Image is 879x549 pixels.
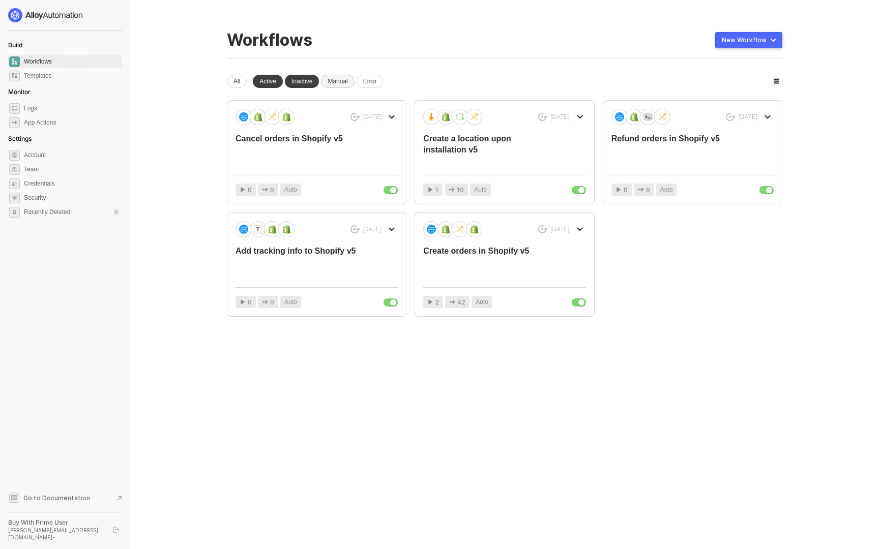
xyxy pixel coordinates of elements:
img: icon [427,225,436,234]
span: icon-arrow-down [389,226,395,232]
span: Workflows [24,55,120,68]
span: Monitor [8,88,31,96]
span: Settings [8,135,32,142]
span: Templates [24,70,120,82]
img: icon [441,112,450,121]
span: Auto [476,297,488,307]
span: security [9,193,20,203]
span: icon-logs [9,103,20,114]
div: Buy With Prime User [8,518,104,527]
div: Create a location upon installation v5 [423,133,553,167]
span: Security [24,192,120,204]
img: icon [629,112,638,121]
span: Logs [24,102,120,114]
div: Add tracking info to Shopify v5 [236,246,365,279]
span: icon-success-page [538,225,548,234]
span: icon-arrow-down [389,114,395,120]
span: 1 [435,185,438,195]
img: icon [643,112,653,121]
div: [DATE] [550,225,570,234]
span: credentials [9,178,20,189]
span: 0 [248,185,252,195]
span: Build [8,41,22,49]
span: icon-app-actions [262,187,268,193]
img: icon [470,225,479,234]
img: icon [282,112,291,121]
div: Cancel orders in Shopify v5 [236,133,365,167]
div: Workflows [227,30,312,50]
img: icon [268,112,277,121]
div: Error [357,75,384,88]
img: logo [8,8,83,22]
img: icon [470,112,479,121]
span: icon-app-actions [449,187,455,193]
span: 42 [457,297,465,307]
img: icon [239,225,248,234]
span: icon-arrow-down [765,114,771,120]
span: documentation [9,493,19,503]
img: icon [658,112,667,121]
span: icon-app-actions [9,117,20,128]
div: All [227,75,247,88]
div: [DATE] [550,113,570,121]
span: Auto [284,297,297,307]
div: [PERSON_NAME][EMAIL_ADDRESS][DOMAIN_NAME] • [8,527,104,541]
div: 0 [113,208,120,216]
span: Credentials [24,177,120,190]
div: Create orders in Shopify v5 [423,246,553,279]
div: Inactive [285,75,319,88]
span: icon-success-page [538,113,548,121]
img: icon [268,225,277,234]
span: icon-success-page [726,113,736,121]
div: [DATE] [363,113,382,121]
span: Team [24,163,120,175]
span: 0 [248,297,252,307]
span: icon-app-actions [638,187,644,193]
div: Active [253,75,283,88]
span: 10 [457,185,464,195]
img: icon [455,225,464,234]
span: settings [9,207,20,218]
span: 0 [270,297,274,307]
span: Auto [284,185,297,195]
span: dashboard [9,56,20,67]
span: settings [9,150,20,161]
a: logo [8,8,122,22]
img: icon [282,225,291,234]
span: logout [113,527,119,533]
span: 2 [435,297,439,307]
span: icon-arrow-down [577,226,583,232]
span: 0 [270,185,274,195]
span: icon-success-page [350,113,360,121]
img: icon [441,225,450,234]
span: 0 [646,185,650,195]
div: [DATE] [738,113,757,121]
div: [DATE] [363,225,382,234]
span: marketplace [9,71,20,81]
img: icon [455,112,464,121]
span: icon-arrow-down [577,114,583,120]
div: Refund orders in Shopify v5 [611,133,741,167]
span: team [9,164,20,175]
div: Manual [321,75,354,88]
div: New Workflow [722,36,767,44]
span: icon-app-actions [449,299,455,305]
span: document-arrow [114,493,125,503]
span: icon-success-page [350,225,360,234]
span: 0 [624,185,628,195]
img: icon [253,112,262,121]
a: Knowledge Base [8,492,122,504]
span: icon-app-actions [262,299,268,305]
div: App Actions [24,118,56,127]
span: Go to Documentation [23,494,90,502]
span: Recently Deleted [24,208,70,217]
button: New Workflow [715,32,782,48]
img: icon [427,112,436,121]
span: Auto [474,185,487,195]
img: icon [615,112,624,121]
img: icon [239,112,248,121]
span: Auto [660,185,673,195]
span: Account [24,149,120,161]
img: icon [253,225,262,234]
